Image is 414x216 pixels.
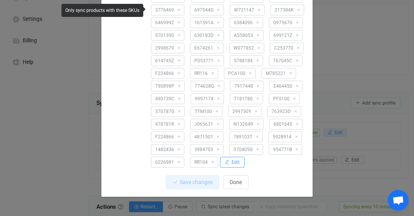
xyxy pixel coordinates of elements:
span: 9997174 [190,93,224,104]
span: PFS100 [269,93,300,104]
span: RR104 [190,157,218,168]
span: 490739C [151,93,185,104]
div: Only sync products with these SKUs [61,4,143,17]
span: 789103T [229,131,263,142]
span: 4871501 [190,131,224,142]
span: F224866 [151,131,184,142]
span: 370405G [229,144,263,155]
span: 478781R [151,119,184,130]
span: TTM100 [190,106,222,117]
span: 954771B [269,144,302,155]
span: 299750Y [228,106,262,117]
div: Open chat [388,190,409,211]
span: 763923D [267,106,301,117]
span: J065631 [190,119,224,130]
span: Edit [232,160,240,165]
span: 3984703 [190,144,224,155]
span: N132649 [229,119,263,130]
span: 6226981 [151,157,184,168]
span: 370787G [151,106,185,117]
span: 1482436 [151,144,184,155]
span: 5928914 [268,131,302,142]
span: T181780 [230,93,263,104]
button: Edit [220,157,245,168]
span: 6801645 [269,119,303,130]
